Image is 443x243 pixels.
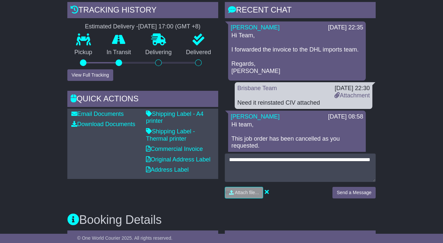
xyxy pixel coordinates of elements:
[231,24,280,31] a: [PERSON_NAME]
[99,49,138,56] p: In Transit
[334,85,370,92] div: [DATE] 22:30
[71,121,135,127] a: Download Documents
[146,128,195,142] a: Shipping Label - Thermal printer
[231,32,362,75] p: Hi Team, I forwarded the invoice to the DHL imports team. Regards, [PERSON_NAME]
[146,166,188,173] a: Address Label
[146,111,203,124] a: Shipping Label - A4 printer
[67,69,113,81] button: View Full Tracking
[146,146,203,152] a: Commercial Invoice
[332,187,376,198] button: Send a Message
[231,121,362,171] p: Hi team, This job order has been cancelled as you requested. Regards, [PERSON_NAME]
[67,23,218,30] div: Estimated Delivery -
[146,156,210,163] a: Original Address Label
[67,2,218,20] div: Tracking history
[67,213,376,226] h3: Booking Details
[334,92,370,99] a: Attachment
[231,113,280,120] a: [PERSON_NAME]
[237,85,277,91] a: Brisbane Team
[138,49,179,56] p: Delivering
[328,113,363,121] div: [DATE] 08:58
[237,99,370,107] div: Need it reinstated CIV attached
[328,24,363,31] div: [DATE] 22:35
[67,49,99,56] p: Pickup
[77,235,173,241] span: © One World Courier 2025. All rights reserved.
[179,49,218,56] p: Delivered
[67,91,218,109] div: Quick Actions
[225,2,376,20] div: RECENT CHAT
[71,111,124,117] a: Email Documents
[138,23,200,30] div: [DATE] 17:00 (GMT +8)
